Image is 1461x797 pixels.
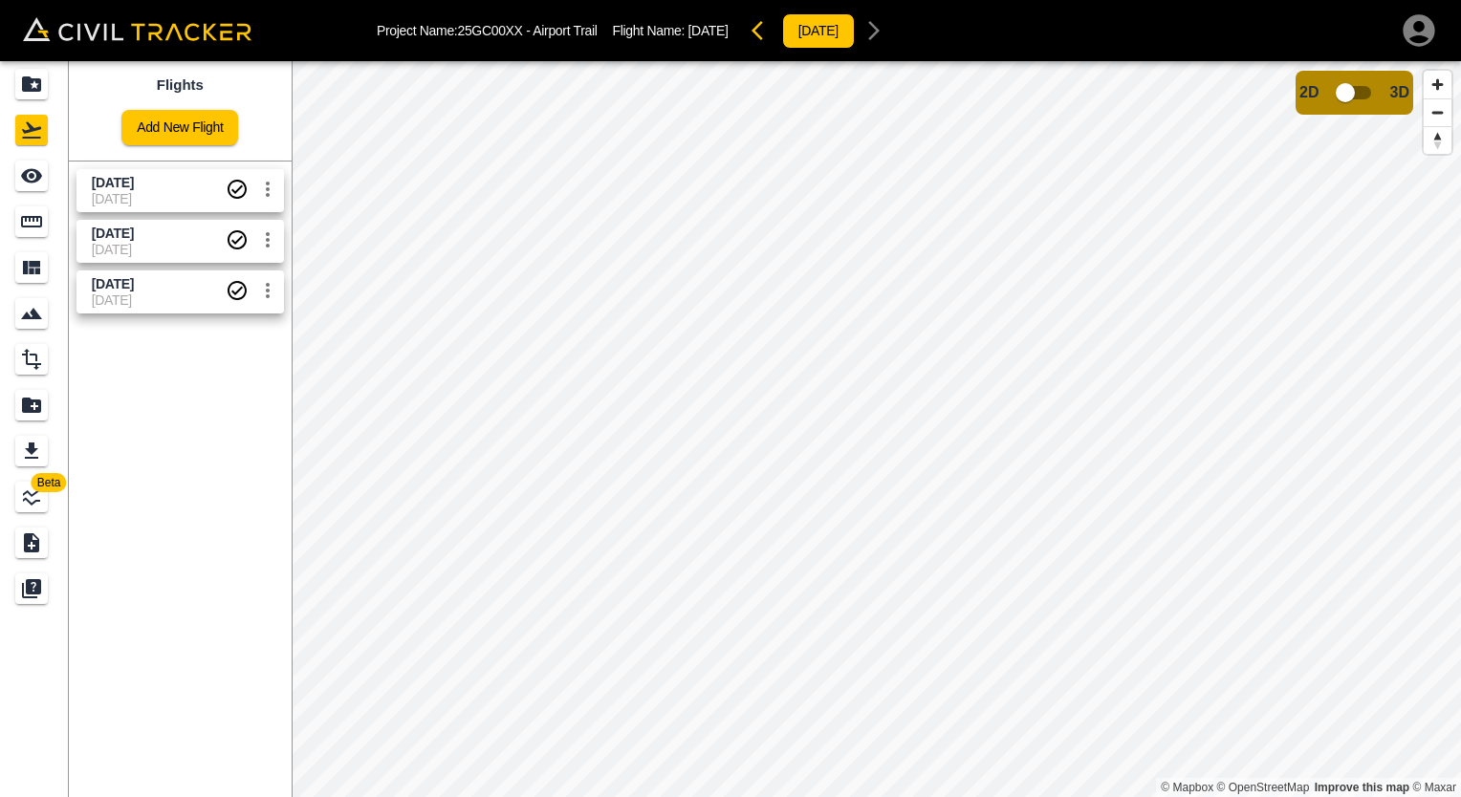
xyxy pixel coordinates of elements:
span: 2D [1299,84,1319,101]
a: Map feedback [1315,781,1409,794]
button: Zoom out [1424,98,1451,126]
button: [DATE] [782,13,855,49]
a: Maxar [1412,781,1456,794]
canvas: Map [292,61,1461,797]
p: Flight Name: [613,23,729,38]
button: Zoom in [1424,71,1451,98]
p: Project Name: 25GC00XX - Airport Trail [377,23,598,38]
img: Civil Tracker [23,17,251,41]
a: OpenStreetMap [1217,781,1310,794]
button: Reset bearing to north [1424,126,1451,154]
span: [DATE] [688,23,729,38]
a: Mapbox [1161,781,1213,794]
span: 3D [1390,84,1409,101]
